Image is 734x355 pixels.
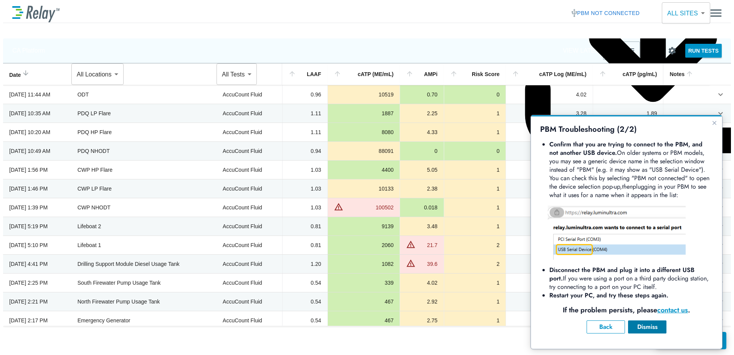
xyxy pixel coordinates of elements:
[217,123,282,141] td: AccuCount Fluid
[450,128,500,136] div: 1
[71,236,217,254] td: Lifeboat 1
[406,222,437,230] div: 3.48
[334,260,394,268] div: 1082
[406,166,437,174] div: 5.05
[450,166,500,174] div: 1
[334,91,394,98] div: 10519
[406,91,437,98] div: 0.70
[71,311,217,330] td: Emergency Generator
[512,70,586,79] div: cATP Log (ME/mL)
[571,9,577,17] img: Offline Icon
[710,6,722,20] img: Drawer Icon
[9,166,65,174] div: [DATE] 1:56 PM
[406,259,415,268] img: Warning
[662,2,710,24] div: ALL SITES
[289,185,321,192] div: 1.03
[9,204,65,211] div: [DATE] 1:39 PM
[9,279,65,287] div: [DATE] 2:25 PM
[9,147,65,155] div: [DATE] 10:49 AM
[512,241,586,249] div: 3.31
[450,70,500,79] div: Risk Score
[450,147,500,155] div: 0
[450,222,500,230] div: 1
[71,292,217,311] td: North Firewater Pump Usage Tank
[450,241,500,249] div: 2
[334,109,394,117] div: 1887
[334,147,394,155] div: 88091
[417,241,437,249] div: 21.7
[450,298,500,305] div: 1
[334,279,394,287] div: 339
[71,63,124,85] div: All Locations
[406,204,437,211] div: 0.018
[217,255,282,273] td: AccuCount Fluid
[289,147,321,155] div: 0.94
[217,198,282,217] td: AccuCount Fluid
[406,147,437,155] div: 0
[60,8,95,18] p: ATP Testing
[334,70,394,79] div: cATP (ME/mL)
[289,241,321,249] div: 0.81
[288,70,321,79] div: LAAF
[12,46,45,55] p: CA Platform
[450,317,500,324] div: 1
[406,109,437,117] div: 2.25
[334,298,394,305] div: 467
[95,8,168,18] p: Jeyhun [PERSON_NAME]
[577,8,640,18] span: PBM
[591,10,640,16] span: not connected
[568,6,643,20] button: PBM not connected
[345,204,394,211] div: 100502
[334,185,394,192] div: 10133
[685,44,722,58] button: RUN TESTS
[531,115,722,349] iframe: bubble
[71,161,217,179] td: CWP HP Flare
[289,166,321,174] div: 1.03
[714,107,727,120] button: expand row
[334,317,394,324] div: 467
[289,109,321,117] div: 1.11
[450,109,500,117] div: 1
[512,260,586,268] div: 3.03
[406,70,437,79] div: AMPi
[406,240,415,249] img: Warning
[406,128,437,136] div: 4.33
[217,179,282,198] td: AccuCount Fluid
[512,222,586,230] div: 3.96
[217,85,282,104] td: AccuCount Fluid
[450,204,500,211] div: 1
[450,279,500,287] div: 1
[217,142,282,160] td: AccuCount Fluid
[9,317,65,324] div: [DATE] 2:17 PM
[289,91,321,98] div: 0.96
[289,204,321,211] div: 1.03
[417,260,437,268] div: 39.6
[71,123,217,141] td: PDQ HP Flare
[71,255,217,273] td: Drilling Support Module Diesel Usage Tank
[71,274,217,292] td: South Firewater Pump Usage Tank
[217,217,282,236] td: AccuCount Fluid
[599,70,657,79] div: cATP (pg/mL)
[9,109,65,117] div: [DATE] 10:35 AM
[450,91,500,98] div: 0
[289,279,321,287] div: 0.54
[217,311,282,330] td: AccuCount Fluid
[406,317,437,324] div: 2.75
[12,4,60,22] img: LuminUltra Relay
[217,104,282,123] td: AccuCount Fluid
[334,222,394,230] div: 9139
[9,185,65,192] div: [DATE] 1:46 PM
